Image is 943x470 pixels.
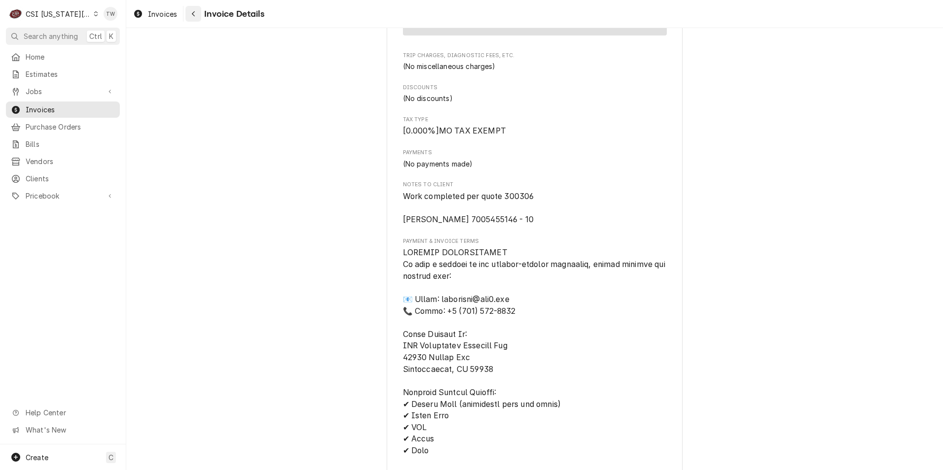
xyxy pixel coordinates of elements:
div: Notes to Client [403,181,667,225]
a: Vendors [6,153,120,169]
span: Work completed per quote 300306 [PERSON_NAME] 7005455146 - 10 [403,192,534,224]
span: Jobs [26,86,100,97]
span: Trip Charges, Diagnostic Fees, etc. [403,52,667,60]
span: Clients [26,173,115,184]
span: Home [26,52,115,62]
span: K [109,31,113,41]
a: Estimates [6,66,120,82]
button: Navigate back [185,6,201,22]
span: Payment & Invoice Terms [403,237,667,245]
span: [ 0.000 %] MO TAX EXEMPT [403,126,506,135]
span: Search anything [24,31,78,41]
label: Payments [403,149,667,157]
button: Search anythingCtrlK [6,28,120,45]
span: Invoices [26,104,115,115]
div: Payments [403,149,667,168]
div: Trip Charges, Diagnostic Fees, etc. List [403,61,667,71]
div: TW [104,7,117,21]
a: Invoices [6,101,120,118]
span: Tax Type [403,116,667,124]
span: Tax Type [403,125,667,137]
a: Go to What's New [6,422,120,438]
div: CSI [US_STATE][GEOGRAPHIC_DATA]. [26,9,91,19]
div: Discounts List [403,93,667,103]
span: Pricebook [26,191,100,201]
div: Trip Charges, Diagnostic Fees, etc. [403,52,667,71]
span: Invoice Details [201,7,264,21]
a: Bills [6,136,120,152]
a: Go to Pricebook [6,188,120,204]
a: Go to Help Center [6,404,120,421]
span: What's New [26,425,114,435]
a: Clients [6,170,120,187]
span: Vendors [26,156,115,167]
span: C [109,452,113,463]
div: Tax Type [403,116,667,137]
span: Bills [26,139,115,149]
span: Invoices [148,9,177,19]
div: Discounts [403,84,667,103]
span: Ctrl [89,31,102,41]
div: Tori Warrick's Avatar [104,7,117,21]
span: Purchase Orders [26,122,115,132]
div: CSI Kansas City.'s Avatar [9,7,23,21]
span: Discounts [403,84,667,92]
span: Notes to Client [403,181,667,189]
a: Home [6,49,120,65]
a: Purchase Orders [6,119,120,135]
span: Estimates [26,69,115,79]
div: C [9,7,23,21]
span: Create [26,453,48,462]
span: Help Center [26,407,114,418]
a: Invoices [129,6,181,22]
a: Go to Jobs [6,83,120,100]
span: Notes to Client [403,191,667,226]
